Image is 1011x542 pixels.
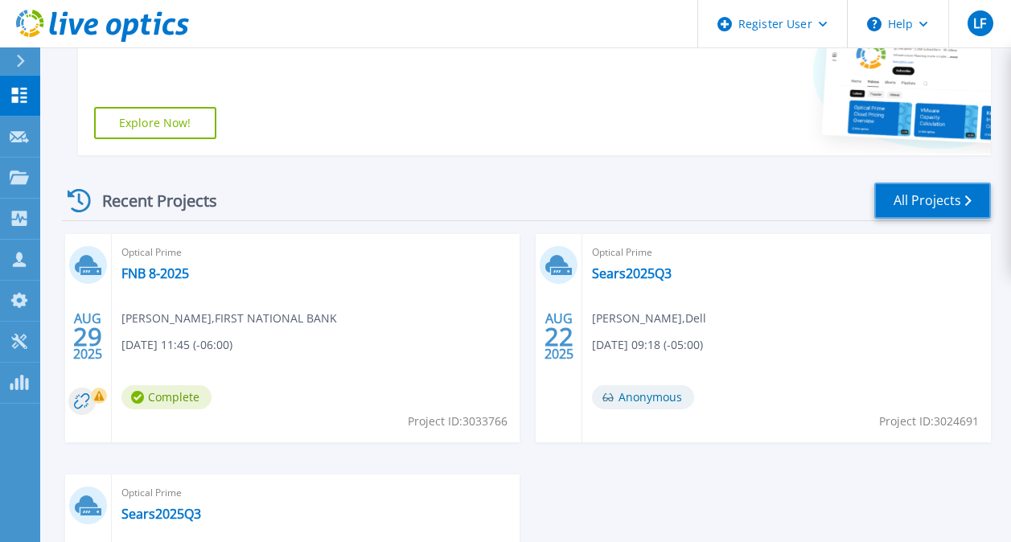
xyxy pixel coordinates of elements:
[408,413,508,430] span: Project ID: 3033766
[592,385,694,409] span: Anonymous
[121,336,232,354] span: [DATE] 11:45 (-06:00)
[121,385,212,409] span: Complete
[592,310,706,327] span: [PERSON_NAME] , Dell
[879,413,979,430] span: Project ID: 3024691
[545,330,573,343] span: 22
[121,484,511,502] span: Optical Prime
[121,310,337,327] span: [PERSON_NAME] , FIRST NATIONAL BANK
[592,244,981,261] span: Optical Prime
[973,17,986,30] span: LF
[121,265,189,281] a: FNB 8-2025
[94,107,216,139] a: Explore Now!
[874,183,991,219] a: All Projects
[592,265,672,281] a: Sears2025Q3
[592,336,703,354] span: [DATE] 09:18 (-05:00)
[62,181,239,220] div: Recent Projects
[121,244,511,261] span: Optical Prime
[72,307,103,366] div: AUG 2025
[121,506,201,522] a: Sears2025Q3
[73,330,102,343] span: 29
[544,307,574,366] div: AUG 2025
